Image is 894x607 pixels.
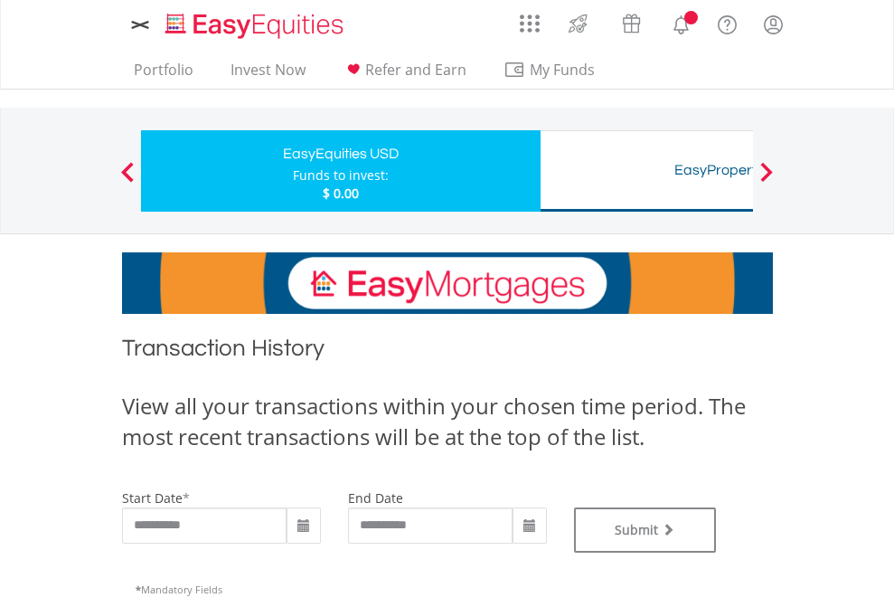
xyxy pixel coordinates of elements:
[704,5,750,41] a: FAQ's and Support
[348,489,403,507] label: end date
[162,11,351,41] img: EasyEquities_Logo.png
[223,61,313,89] a: Invest Now
[158,5,351,41] a: Home page
[574,507,717,553] button: Submit
[563,9,593,38] img: thrive-v2.svg
[122,252,773,314] img: EasyMortage Promotion Banner
[503,58,622,81] span: My Funds
[293,166,389,185] div: Funds to invest:
[520,14,540,33] img: grid-menu-icon.svg
[122,489,183,507] label: start date
[335,61,474,89] a: Refer and Earn
[658,5,704,41] a: Notifications
[748,171,785,189] button: Next
[750,5,796,44] a: My Profile
[152,141,530,166] div: EasyEquities USD
[605,5,658,38] a: Vouchers
[508,5,551,33] a: AppsGrid
[109,171,146,189] button: Previous
[122,332,773,373] h1: Transaction History
[122,391,773,453] div: View all your transactions within your chosen time period. The most recent transactions will be a...
[323,185,359,202] span: $ 0.00
[616,9,646,38] img: vouchers-v2.svg
[127,61,201,89] a: Portfolio
[365,60,466,80] span: Refer and Earn
[136,583,222,596] span: Mandatory Fields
